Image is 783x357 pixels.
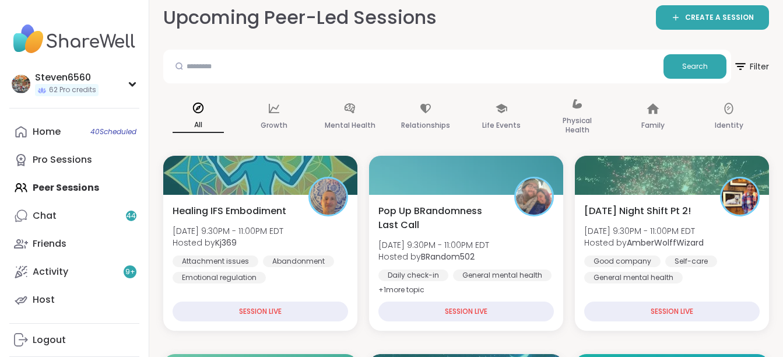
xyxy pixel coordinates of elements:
[263,256,334,267] div: Abandonment
[163,5,437,31] h2: Upcoming Peer-Led Sessions
[584,302,760,321] div: SESSION LIVE
[33,209,57,222] div: Chat
[9,286,139,314] a: Host
[453,269,552,281] div: General mental health
[9,146,139,174] a: Pro Sessions
[173,272,266,283] div: Emotional regulation
[49,85,96,95] span: 62 Pro credits
[584,204,691,218] span: [DATE] Night Shift Pt 2!
[685,13,754,23] span: CREATE A SESSION
[663,54,726,79] button: Search
[215,237,237,249] b: Kj369
[33,237,66,250] div: Friends
[9,230,139,258] a: Friends
[641,118,665,132] p: Family
[482,118,521,132] p: Life Events
[33,125,61,138] div: Home
[173,256,258,267] div: Attachment issues
[378,204,501,232] span: Pop Up BRandomness Last Call
[627,237,704,249] b: AmberWolffWizard
[173,204,286,218] span: Healing IFS Embodiment
[722,178,758,215] img: AmberWolffWizard
[378,239,489,251] span: [DATE] 9:30PM - 11:00PM EDT
[9,19,139,60] img: ShareWell Nav Logo
[9,202,139,230] a: Chat44
[9,118,139,146] a: Home40Scheduled
[173,225,283,237] span: [DATE] 9:30PM - 11:00PM EDT
[584,256,661,267] div: Good company
[325,118,375,132] p: Mental Health
[552,114,603,137] p: Physical Health
[9,258,139,286] a: Activity9+
[715,118,743,132] p: Identity
[584,272,683,283] div: General mental health
[421,251,475,262] b: BRandom502
[33,265,68,278] div: Activity
[665,256,717,267] div: Self-care
[173,118,224,133] p: All
[35,71,99,84] div: Steven6560
[125,267,135,277] span: 9 +
[516,178,552,215] img: BRandom502
[310,178,346,215] img: Kj369
[378,251,489,262] span: Hosted by
[33,293,55,306] div: Host
[733,52,769,80] span: Filter
[173,302,348,321] div: SESSION LIVE
[261,118,287,132] p: Growth
[90,127,136,136] span: 40 Scheduled
[127,211,136,221] span: 44
[378,302,554,321] div: SESSION LIVE
[656,5,769,30] a: CREATE A SESSION
[682,61,708,72] span: Search
[12,75,30,93] img: Steven6560
[584,237,704,249] span: Hosted by
[401,118,450,132] p: Relationships
[733,50,769,83] button: Filter
[378,269,448,281] div: Daily check-in
[173,237,283,249] span: Hosted by
[33,153,92,166] div: Pro Sessions
[9,326,139,354] a: Logout
[33,334,66,346] div: Logout
[584,225,704,237] span: [DATE] 9:30PM - 11:00PM EDT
